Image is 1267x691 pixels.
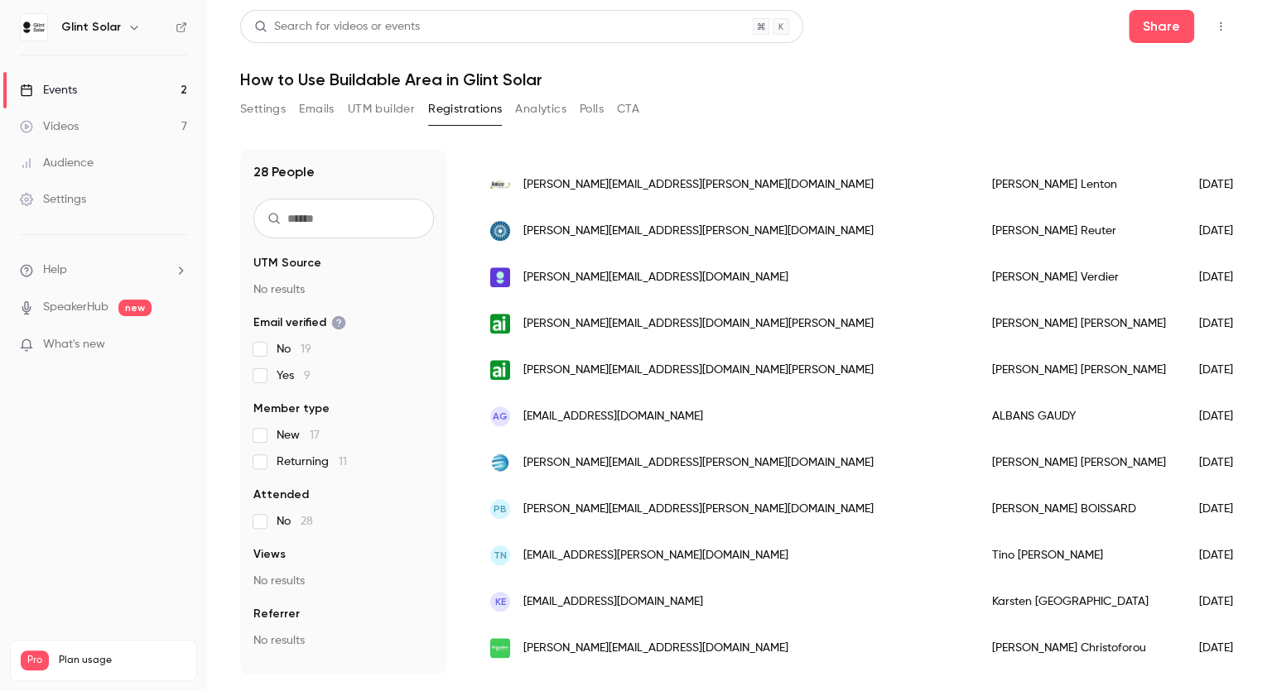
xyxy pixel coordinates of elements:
[240,96,286,122] button: Settings
[523,547,788,564] span: [EMAIL_ADDRESS][PERSON_NAME][DOMAIN_NAME]
[304,370,311,381] span: 9
[43,336,105,353] span: What's new
[1183,393,1267,439] div: [DATE]
[43,262,67,279] span: Help
[490,175,510,194] img: anesco.co.uk
[20,118,79,135] div: Videos
[277,453,347,470] span: Returning
[493,409,508,424] span: AG
[523,640,788,657] span: [PERSON_NAME][EMAIL_ADDRESS][DOMAIN_NAME]
[20,191,86,208] div: Settings
[254,18,420,36] div: Search for videos or events
[277,367,311,384] span: Yes
[1183,254,1267,300] div: [DATE]
[310,429,320,441] span: 17
[301,516,313,527] span: 28
[21,14,47,41] img: Glint Solar
[277,513,313,530] span: No
[976,532,1183,578] div: Tino [PERSON_NAME]
[1183,625,1267,671] div: [DATE]
[523,362,874,379] span: [PERSON_NAME][EMAIL_ADDRESS][DOMAIN_NAME][PERSON_NAME]
[976,161,1183,208] div: [PERSON_NAME] Lenton
[253,546,286,563] span: Views
[490,267,510,287] img: glintsolar.com
[20,262,187,279] li: help-dropdown-opener
[523,269,788,286] span: [PERSON_NAME][EMAIL_ADDRESS][DOMAIN_NAME]
[1183,439,1267,486] div: [DATE]
[976,393,1183,439] div: ALBANS GAUDY
[253,314,346,331] span: Email verified
[976,625,1183,671] div: [PERSON_NAME] Christoforou
[1183,486,1267,532] div: [DATE]
[301,343,311,355] span: 19
[976,347,1183,393] div: [PERSON_NAME] [PERSON_NAME]
[976,439,1183,486] div: [PERSON_NAME] [PERSON_NAME]
[495,594,506,609] span: KE
[20,155,94,171] div: Audience
[59,654,186,667] span: Plan usage
[428,96,502,122] button: Registrations
[523,593,703,611] span: [EMAIL_ADDRESS][DOMAIN_NAME]
[580,96,604,122] button: Polls
[277,341,311,357] span: No
[299,96,334,122] button: Emails
[1183,161,1267,208] div: [DATE]
[118,300,152,316] span: new
[253,162,315,182] h1: 28 People
[617,96,639,122] button: CTA
[523,408,703,425] span: [EMAIL_ADDRESS][DOMAIN_NAME]
[253,573,434,589] p: No results
[167,338,187,353] iframe: Noticeable Trigger
[277,427,320,444] span: New
[43,299,108,316] a: SpeakerHub
[253,255,434,649] section: facet-groups
[1183,300,1267,347] div: [DATE]
[523,315,874,333] span: [PERSON_NAME][EMAIL_ADDRESS][DOMAIN_NAME][PERSON_NAME]
[490,453,510,473] img: statkraft.com
[490,314,510,334] img: advanced-infrastructure.co.uk
[1183,347,1267,393] div: [DATE]
[253,606,300,622] span: Referrer
[253,487,309,503] span: Attended
[976,578,1183,625] div: Karsten [GEOGRAPHIC_DATA]
[253,281,434,298] p: No results
[490,360,510,380] img: advanced-infrastructure.co.uk
[20,82,77,98] div: Events
[348,96,415,122] button: UTM builder
[253,255,321,271] span: UTM Source
[1183,532,1267,578] div: [DATE]
[515,96,566,122] button: Analytics
[523,454,874,472] span: [PERSON_NAME][EMAIL_ADDRESS][PERSON_NAME][DOMAIN_NAME]
[61,19,121,36] h6: Glint Solar
[523,223,874,240] span: [PERSON_NAME][EMAIL_ADDRESS][PERSON_NAME][DOMAIN_NAME]
[1183,578,1267,625] div: [DATE]
[490,221,510,241] img: elgin.com
[490,638,510,658] img: se.com
[976,208,1183,254] div: [PERSON_NAME] Reuter
[1183,208,1267,254] div: [DATE]
[976,486,1183,532] div: [PERSON_NAME] BOISSARD
[339,456,347,468] span: 11
[523,176,874,194] span: [PERSON_NAME][EMAIL_ADDRESS][PERSON_NAME][DOMAIN_NAME]
[253,632,434,649] p: No results
[976,254,1183,300] div: [PERSON_NAME] Verdier
[976,300,1183,347] div: [PERSON_NAME] [PERSON_NAME]
[494,501,507,516] span: PB
[253,401,330,417] span: Member type
[494,548,507,563] span: TN
[21,650,49,670] span: Pro
[1129,10,1194,43] button: Share
[240,70,1234,89] h1: How to Use Buildable Area in Glint Solar
[523,501,874,518] span: [PERSON_NAME][EMAIL_ADDRESS][PERSON_NAME][DOMAIN_NAME]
